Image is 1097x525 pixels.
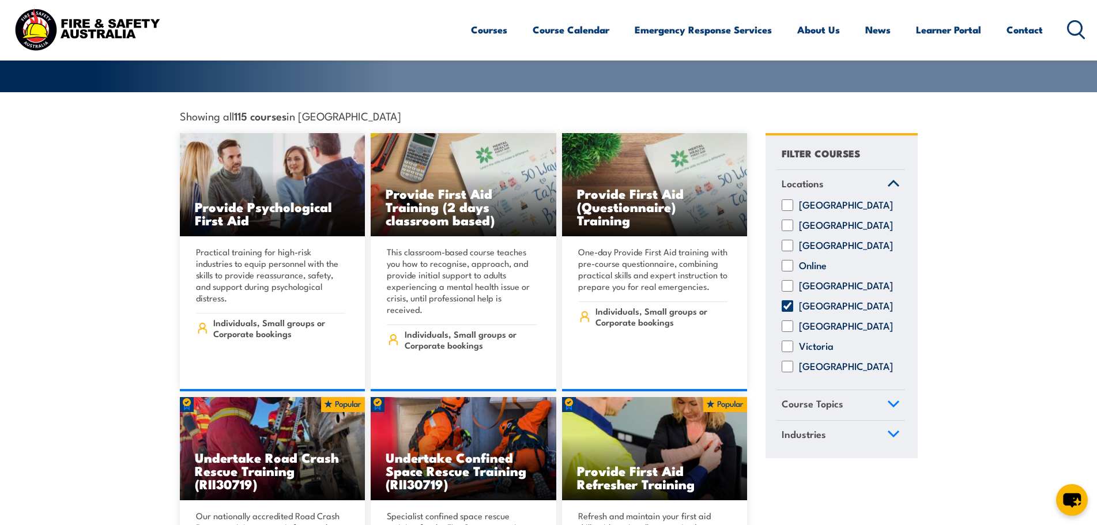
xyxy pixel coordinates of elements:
a: Emergency Response Services [635,14,772,45]
p: Practical training for high-risk industries to equip personnel with the skills to provide reassur... [196,246,346,304]
h4: FILTER COURSES [782,145,860,161]
span: Individuals, Small groups or Corporate bookings [213,317,345,339]
h3: Undertake Road Crash Rescue Training (RII30719) [195,451,350,490]
h3: Provide Psychological First Aid [195,200,350,226]
img: Road Crash Rescue Training [180,397,365,501]
a: Undertake Confined Space Rescue Training (RII30719) [371,397,556,501]
label: [GEOGRAPHIC_DATA] [799,240,893,251]
a: Locations [776,170,905,200]
span: Locations [782,176,824,191]
a: Contact [1006,14,1043,45]
a: Provide First Aid Refresher Training [562,397,748,501]
a: About Us [797,14,840,45]
a: Industries [776,421,905,451]
h3: Provide First Aid (Questionnaire) Training [577,187,733,226]
img: Mental Health First Aid Training Course from Fire & Safety Australia [180,133,365,237]
label: [GEOGRAPHIC_DATA] [799,300,893,312]
span: Showing all in [GEOGRAPHIC_DATA] [180,109,401,122]
span: Individuals, Small groups or Corporate bookings [405,328,537,350]
label: Victoria [799,341,834,352]
span: Individuals, Small groups or Corporate bookings [595,305,727,327]
img: Undertake Confined Space Rescue Training (non Fire-Sector) (2) [371,397,556,501]
a: Course Calendar [533,14,609,45]
p: This classroom-based course teaches you how to recognise, approach, and provide initial support t... [387,246,537,315]
img: Mental Health First Aid Training (Standard) – Classroom [371,133,556,237]
label: Online [799,260,827,271]
a: Learner Portal [916,14,981,45]
h3: Provide First Aid Training (2 days classroom based) [386,187,541,226]
p: One-day Provide First Aid training with pre-course questionnaire, combining practical skills and ... [578,246,728,292]
a: Courses [471,14,507,45]
h3: Provide First Aid Refresher Training [577,464,733,490]
label: [GEOGRAPHIC_DATA] [799,361,893,372]
img: Provide First Aid (Blended Learning) [562,397,748,501]
span: Industries [782,426,826,442]
a: Undertake Road Crash Rescue Training (RII30719) [180,397,365,501]
label: [GEOGRAPHIC_DATA] [799,220,893,231]
span: Course Topics [782,396,843,411]
label: [GEOGRAPHIC_DATA] [799,199,893,211]
a: Course Topics [776,390,905,420]
strong: 115 courses [234,108,286,123]
img: Mental Health First Aid Training (Standard) – Blended Classroom [562,133,748,237]
label: [GEOGRAPHIC_DATA] [799,280,893,292]
button: chat-button [1056,484,1088,516]
a: Provide First Aid (Questionnaire) Training [562,133,748,237]
label: [GEOGRAPHIC_DATA] [799,320,893,332]
h3: Undertake Confined Space Rescue Training (RII30719) [386,451,541,490]
a: Provide First Aid Training (2 days classroom based) [371,133,556,237]
a: News [865,14,891,45]
a: Provide Psychological First Aid [180,133,365,237]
